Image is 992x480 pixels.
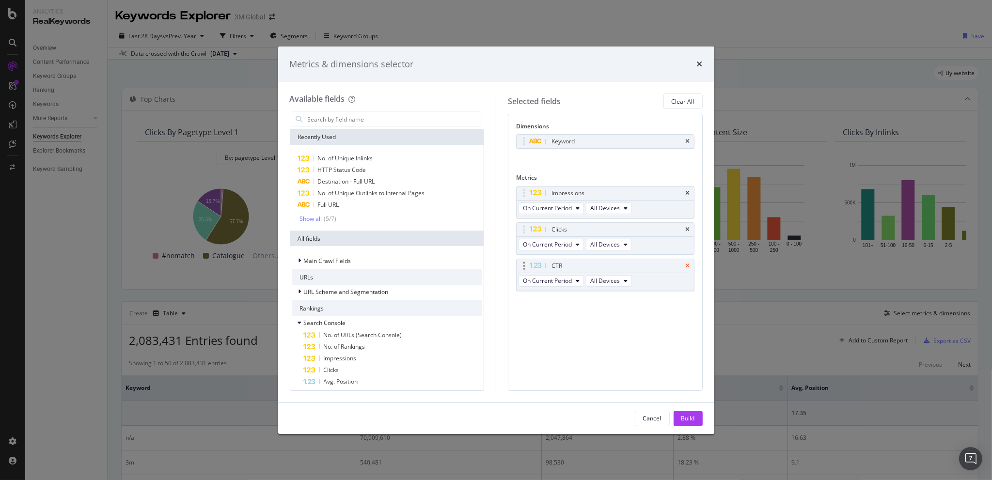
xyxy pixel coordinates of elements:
div: Show all [300,216,322,222]
div: ImpressionstimesOn Current PeriodAll Devices [516,186,694,218]
div: ( 5 / 7 ) [322,215,337,223]
button: Clear All [663,93,703,109]
div: URLs [292,269,482,285]
span: No. of Rankings [324,342,365,351]
span: Search Console [304,319,346,327]
div: times [686,139,690,144]
div: Build [681,414,695,422]
div: Dimensions [516,122,694,134]
span: On Current Period [523,277,572,285]
div: Cancel [643,414,661,422]
span: No. of URLs (Search Console) [324,331,402,339]
div: All fields [290,231,484,246]
div: CTR [551,261,562,271]
div: Keywordtimes [516,134,694,149]
span: All Devices [590,204,620,212]
div: ClickstimesOn Current PeriodAll Devices [516,222,694,255]
span: No. of Unique Outlinks to Internal Pages [318,189,425,197]
span: Main Crawl Fields [304,257,351,265]
span: URL Scheme and Segmentation [304,288,389,296]
input: Search by field name [307,112,482,126]
div: modal [278,46,714,434]
button: On Current Period [519,275,584,287]
button: On Current Period [519,239,584,250]
div: Recently Used [290,129,484,145]
div: times [686,263,690,269]
span: Clicks [324,366,339,374]
span: All Devices [590,240,620,248]
div: Clicks [551,225,567,234]
div: Available fields [290,93,345,104]
span: Full URL [318,201,339,209]
span: No. of Unique Inlinks [318,154,373,162]
div: Metrics [516,173,694,186]
span: All Devices [590,277,620,285]
div: Rankings [292,300,482,316]
div: Metrics & dimensions selector [290,58,414,71]
span: Destination - Full URL [318,177,375,186]
div: Open Intercom Messenger [959,447,982,470]
button: All Devices [586,239,632,250]
span: Impressions [324,354,357,362]
span: HTTP Status Code [318,166,366,174]
button: Build [674,411,703,426]
div: CTRtimesOn Current PeriodAll Devices [516,259,694,291]
button: Cancel [635,411,670,426]
span: On Current Period [523,240,572,248]
span: On Current Period [523,204,572,212]
button: All Devices [586,275,632,287]
div: times [697,58,703,71]
span: Avg. Position [324,377,358,386]
div: Impressions [551,188,584,198]
div: Keyword [551,137,575,146]
button: All Devices [586,202,632,214]
div: Selected fields [508,96,561,107]
div: Clear All [672,97,694,106]
div: times [686,227,690,232]
div: times [686,190,690,196]
button: On Current Period [519,202,584,214]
